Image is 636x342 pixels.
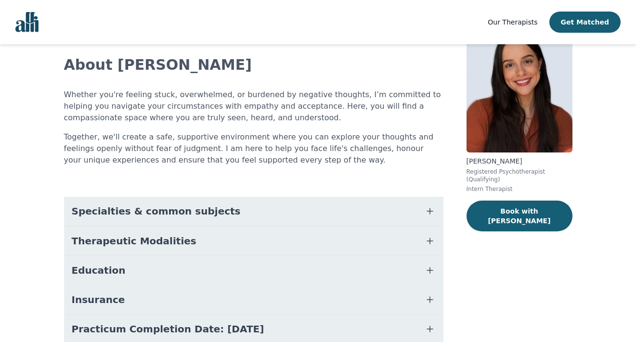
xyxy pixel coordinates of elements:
[488,18,537,26] span: Our Therapists
[72,204,241,218] span: Specialties & common subjects
[64,56,443,74] h2: About [PERSON_NAME]
[72,322,264,336] span: Practicum Completion Date: [DATE]
[467,185,572,193] p: Intern Therapist
[15,12,39,32] img: alli logo
[467,156,572,166] p: [PERSON_NAME]
[467,14,572,152] img: Laura_Grohovac
[64,285,443,314] button: Insurance
[64,89,443,124] p: Whether you're feeling stuck, overwhelmed, or burdened by negative thoughts, I’m committed to hel...
[467,168,572,183] p: Registered Psychotherapist (Qualifying)
[64,256,443,285] button: Education
[64,197,443,226] button: Specialties & common subjects
[488,16,537,28] a: Our Therapists
[549,12,621,33] button: Get Matched
[72,293,125,306] span: Insurance
[64,227,443,255] button: Therapeutic Modalities
[467,201,572,231] button: Book with [PERSON_NAME]
[72,264,126,277] span: Education
[72,234,196,248] span: Therapeutic Modalities
[64,131,443,166] p: Together, we'll create a safe, supportive environment where you can explore your thoughts and fee...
